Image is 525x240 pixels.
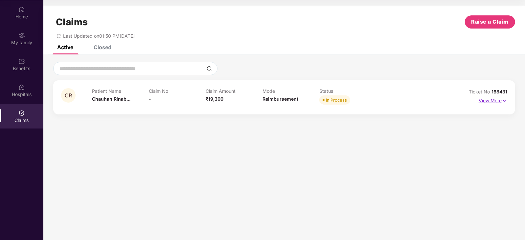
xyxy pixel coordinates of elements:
[465,15,515,29] button: Raise a Claim
[65,93,72,98] span: CR
[18,6,25,13] img: svg+xml;base64,PHN2ZyBpZD0iSG9tZSIgeG1sbnM9Imh0dHA6Ly93d3cudzMub3JnLzIwMDAvc3ZnIiB3aWR0aD0iMjAiIG...
[18,32,25,39] img: svg+xml;base64,PHN2ZyB3aWR0aD0iMjAiIGhlaWdodD0iMjAiIHZpZXdCb3g9IjAgMCAyMCAyMCIgZmlsbD0ibm9uZSIgeG...
[57,44,73,50] div: Active
[206,96,223,102] span: ₹19,300
[491,89,507,94] span: 168431
[502,97,507,104] img: svg+xml;base64,PHN2ZyB4bWxucz0iaHR0cDovL3d3dy53My5vcmcvMjAwMC9zdmciIHdpZHRoPSIxNyIgaGVpZ2h0PSIxNy...
[149,88,206,94] p: Claim No
[326,97,347,103] div: In Process
[92,96,130,102] span: Chauhan Rinab...
[149,96,151,102] span: -
[18,58,25,65] img: svg+xml;base64,PHN2ZyBpZD0iQmVuZWZpdHMiIHhtbG5zPSJodHRwOi8vd3d3LnczLm9yZy8yMDAwL3N2ZyIgd2lkdGg9Ij...
[319,88,376,94] p: Status
[471,18,509,26] span: Raise a Claim
[207,66,212,71] img: svg+xml;base64,PHN2ZyBpZD0iU2VhcmNoLTMyeDMyIiB4bWxucz0iaHR0cDovL3d3dy53My5vcmcvMjAwMC9zdmciIHdpZH...
[206,88,262,94] p: Claim Amount
[92,88,149,94] p: Patient Name
[262,96,298,102] span: Reimbursement
[469,89,491,94] span: Ticket No
[262,88,319,94] p: Mode
[18,84,25,90] img: svg+xml;base64,PHN2ZyBpZD0iSG9zcGl0YWxzIiB4bWxucz0iaHR0cDovL3d3dy53My5vcmcvMjAwMC9zdmciIHdpZHRoPS...
[479,95,507,104] p: View More
[18,110,25,116] img: svg+xml;base64,PHN2ZyBpZD0iQ2xhaW0iIHhtbG5zPSJodHRwOi8vd3d3LnczLm9yZy8yMDAwL3N2ZyIgd2lkdGg9IjIwIi...
[63,33,135,39] span: Last Updated on 01:50 PM[DATE]
[56,16,88,28] h1: Claims
[94,44,111,50] div: Closed
[57,33,61,39] span: redo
